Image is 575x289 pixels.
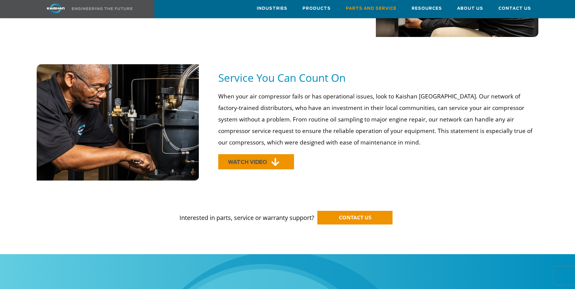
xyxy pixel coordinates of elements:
[303,5,331,12] span: Products
[228,160,267,165] span: WATCH VIDEO
[498,0,531,17] a: Contact Us
[218,71,538,85] h5: Service You Can Count On
[257,0,287,17] a: Industries
[498,5,531,12] span: Contact Us
[257,5,287,12] span: Industries
[33,3,79,14] img: kaishan logo
[72,7,132,10] img: Engineering the future
[37,64,199,181] img: service
[457,5,483,12] span: About Us
[37,202,539,222] p: Interested in parts, service or warranty support?
[346,0,396,17] a: Parts and Service
[317,211,393,224] a: CONTACT US
[346,5,396,12] span: Parts and Service
[339,214,371,221] span: CONTACT US
[412,0,442,17] a: Resources
[218,91,534,148] p: When your air compressor fails or has operational issues, look to Kaishan [GEOGRAPHIC_DATA]. Our ...
[303,0,331,17] a: Products
[218,154,294,169] a: WATCH VIDEO
[457,0,483,17] a: About Us
[412,5,442,12] span: Resources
